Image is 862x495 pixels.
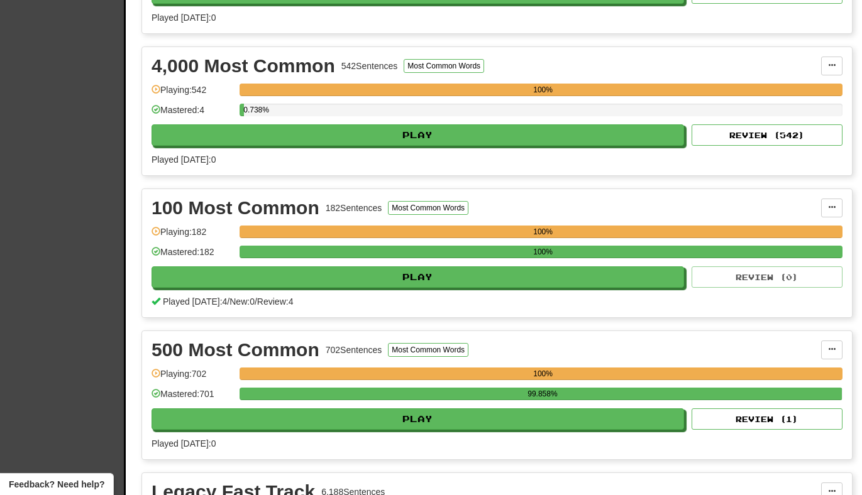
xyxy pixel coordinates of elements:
div: Mastered: 182 [152,246,233,266]
button: Play [152,408,684,430]
span: Played [DATE]: 0 [152,155,216,165]
div: 100% [243,84,843,96]
div: 100 Most Common [152,199,319,217]
span: Played [DATE]: 0 [152,13,216,23]
button: Review (542) [692,124,843,146]
button: Review (0) [692,266,843,288]
div: 702 Sentences [326,344,382,356]
div: Mastered: 4 [152,104,233,124]
span: / [255,296,257,307]
div: Playing: 702 [152,367,233,388]
div: 182 Sentences [326,202,382,214]
span: Played [DATE]: 0 [152,438,216,449]
div: 0.738% [243,104,244,116]
div: 500 Most Common [152,340,319,359]
div: 4,000 Most Common [152,57,335,75]
div: 542 Sentences [341,60,398,72]
span: Review: 4 [257,296,294,307]
span: Open feedback widget [9,478,104,491]
span: Played [DATE]: 4 [163,296,227,307]
button: Play [152,266,684,288]
div: 99.858% [243,388,841,400]
button: Most Common Words [404,59,484,73]
div: 100% [243,246,843,258]
button: Most Common Words [388,201,468,215]
span: / [227,296,229,307]
button: Review (1) [692,408,843,430]
button: Play [152,124,684,146]
span: New: 0 [229,296,255,307]
div: Mastered: 701 [152,388,233,408]
div: 100% [243,226,843,238]
button: Most Common Words [388,343,468,357]
div: 100% [243,367,843,380]
div: Playing: 542 [152,84,233,104]
div: Playing: 182 [152,226,233,246]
